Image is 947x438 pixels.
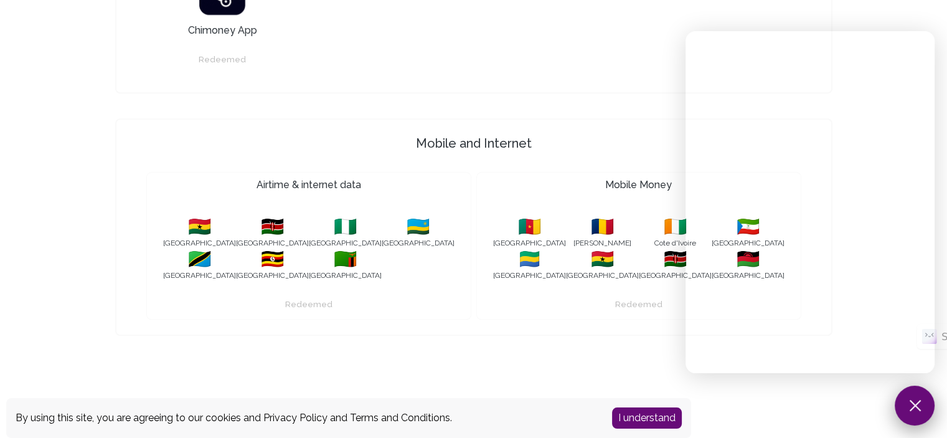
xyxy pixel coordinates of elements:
[612,407,682,429] button: Accept cookies
[493,238,566,248] span: [GEOGRAPHIC_DATA]
[236,270,309,280] span: [GEOGRAPHIC_DATA]
[382,238,455,248] span: [GEOGRAPHIC_DATA]
[493,248,566,270] span: 🇬🇦
[493,270,566,280] span: [GEOGRAPHIC_DATA]
[309,216,382,238] span: 🇳🇬
[163,216,236,238] span: 🇬🇭
[163,270,236,280] span: [GEOGRAPHIC_DATA]
[493,216,566,238] span: 🇨🇲
[566,270,639,280] span: [GEOGRAPHIC_DATA]
[309,238,382,248] span: [GEOGRAPHIC_DATA]
[382,216,455,238] span: 🇷🇼
[350,412,450,424] a: Terms and Conditions
[639,270,712,280] span: [GEOGRAPHIC_DATA]
[309,270,382,280] span: [GEOGRAPHIC_DATA]
[163,238,236,248] span: [GEOGRAPHIC_DATA]
[639,238,712,248] span: Cote d'Ivoire
[566,248,639,270] span: 🇬🇭
[605,178,672,193] h3: Mobile Money
[263,412,327,424] a: Privacy Policy
[188,23,257,38] h3: Chimoney App
[566,216,639,238] span: 🇹🇩
[639,216,712,238] span: 🇨🇮
[236,248,309,270] span: 🇺🇬
[639,248,712,270] span: 🇰🇪
[163,248,236,270] span: 🇹🇿
[236,216,309,238] span: 🇰🇪
[566,238,639,248] span: [PERSON_NAME]
[257,178,361,193] h3: Airtime & internet data
[236,238,309,248] span: [GEOGRAPHIC_DATA]
[16,411,593,426] div: By using this site, you are agreeing to our cookies and and .
[309,248,382,270] span: 🇿🇲
[121,135,826,152] h4: Mobile and Internet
